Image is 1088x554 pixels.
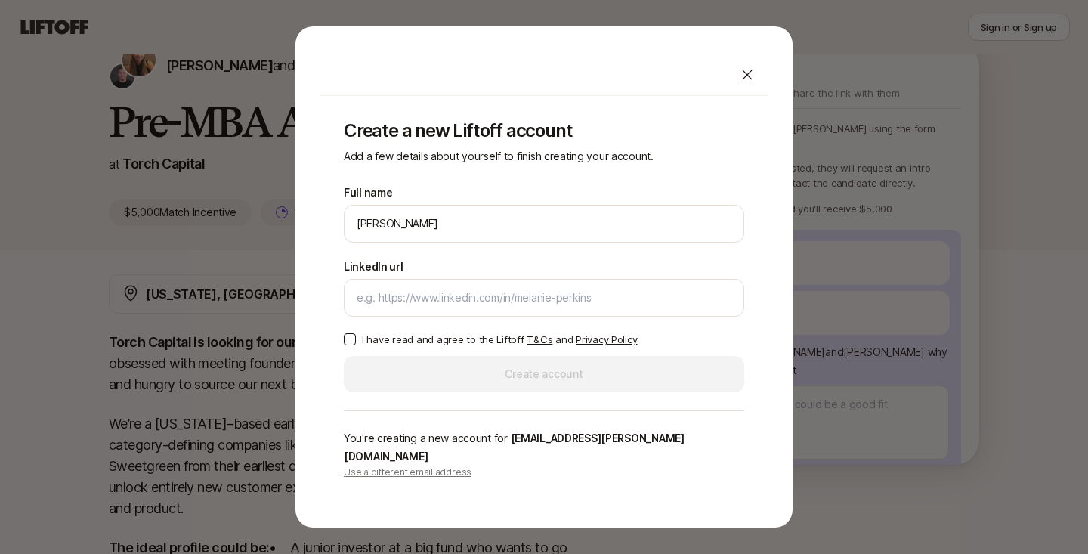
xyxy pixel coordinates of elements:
[344,184,392,202] label: Full name
[344,432,685,463] span: [EMAIL_ADDRESS][PERSON_NAME][DOMAIN_NAME]
[344,466,744,479] p: Use a different email address
[344,246,551,249] p: We'll use Ben as your preferred name.
[362,332,637,347] p: I have read and agree to the Liftoff and
[344,120,744,141] p: Create a new Liftoff account
[344,429,744,466] p: You're creating a new account for
[576,333,637,345] a: Privacy Policy
[357,289,731,307] input: e.g. https://www.linkedin.com/in/melanie-perkins
[344,333,356,345] button: I have read and agree to the Liftoff T&Cs and Privacy Policy
[357,215,731,233] input: e.g. Melanie Perkins
[344,258,403,276] label: LinkedIn url
[527,333,552,345] a: T&Cs
[344,147,744,166] p: Add a few details about yourself to finish creating your account.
